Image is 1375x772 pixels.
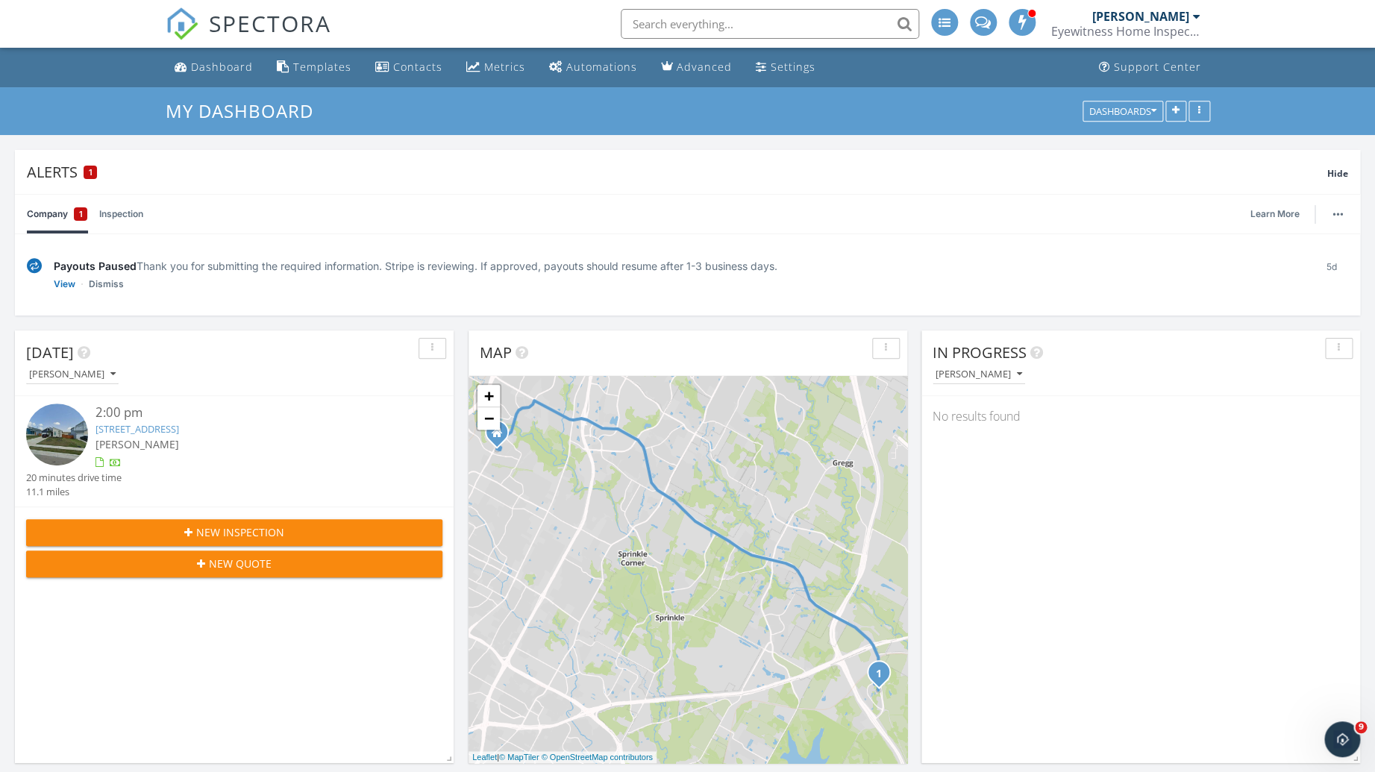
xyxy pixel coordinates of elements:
a: Templates [271,54,357,81]
i: 1 [876,668,882,679]
a: 2:00 pm [STREET_ADDRESS] [PERSON_NAME] 20 minutes drive time 11.1 miles [26,404,442,499]
div: 11.1 miles [26,485,122,499]
a: Company [27,195,87,233]
a: View [54,277,75,292]
div: Metrics [484,60,525,74]
div: Templates [293,60,351,74]
div: Alerts [27,162,1327,182]
a: Learn More [1250,207,1309,222]
a: [STREET_ADDRESS] [95,422,179,436]
div: 1907 Albury Cove, Austin TX 78758 [497,432,506,441]
a: © MapTiler [499,753,539,762]
button: Dashboards [1083,101,1163,122]
span: 1 [79,207,83,222]
a: © OpenStreetMap contributors [542,753,653,762]
span: [DATE] [26,342,74,363]
div: Dashboards [1089,106,1156,116]
span: Hide [1327,167,1348,180]
div: 11301 Saddlebred Trl, Manor, TX 78653 [879,672,888,681]
input: Search everything... [621,9,919,39]
div: Eyewitness Home Inspection [1051,24,1200,39]
img: The Best Home Inspection Software - Spectora [166,7,198,40]
span: 9 [1355,721,1367,733]
span: In Progress [933,342,1027,363]
a: Automations (Advanced) [543,54,643,81]
span: Payouts Paused [54,260,137,272]
img: under-review-2fe708636b114a7f4b8d.svg [27,258,42,274]
button: New Quote [26,550,442,577]
div: Advanced [677,60,732,74]
img: streetview [26,404,88,465]
div: Thank you for submitting the required information. Stripe is reviewing. If approved, payouts shou... [54,258,1303,274]
div: 20 minutes drive time [26,471,122,485]
span: Map [480,342,512,363]
a: Advanced [655,54,738,81]
div: | [469,751,657,764]
a: Zoom in [477,385,500,407]
div: [PERSON_NAME] [1092,9,1189,24]
a: Metrics [460,54,531,81]
a: Settings [750,54,821,81]
a: Inspection [99,195,143,233]
span: New Quote [209,556,272,571]
a: Dashboard [169,54,259,81]
div: [PERSON_NAME] [29,369,116,380]
div: Settings [771,60,815,74]
button: [PERSON_NAME] [933,365,1025,385]
iframe: Intercom live chat [1324,721,1360,757]
div: [PERSON_NAME] [936,369,1022,380]
span: [PERSON_NAME] [95,437,179,451]
div: Automations [566,60,637,74]
div: Support Center [1114,60,1201,74]
div: Dashboard [191,60,253,74]
div: No results found [921,396,1360,436]
img: ellipsis-632cfdd7c38ec3a7d453.svg [1332,213,1343,216]
span: SPECTORA [209,7,331,39]
a: Leaflet [472,753,497,762]
div: 5d [1315,258,1348,292]
div: Contacts [393,60,442,74]
button: New Inspection [26,519,442,546]
a: Dismiss [89,277,124,292]
span: 1 [89,167,93,178]
button: [PERSON_NAME] [26,365,119,385]
span: New Inspection [196,524,284,540]
a: SPECTORA [166,20,331,51]
a: Contacts [369,54,448,81]
a: Support Center [1093,54,1207,81]
a: Zoom out [477,407,500,430]
a: My Dashboard [166,98,326,123]
div: 2:00 pm [95,404,408,422]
